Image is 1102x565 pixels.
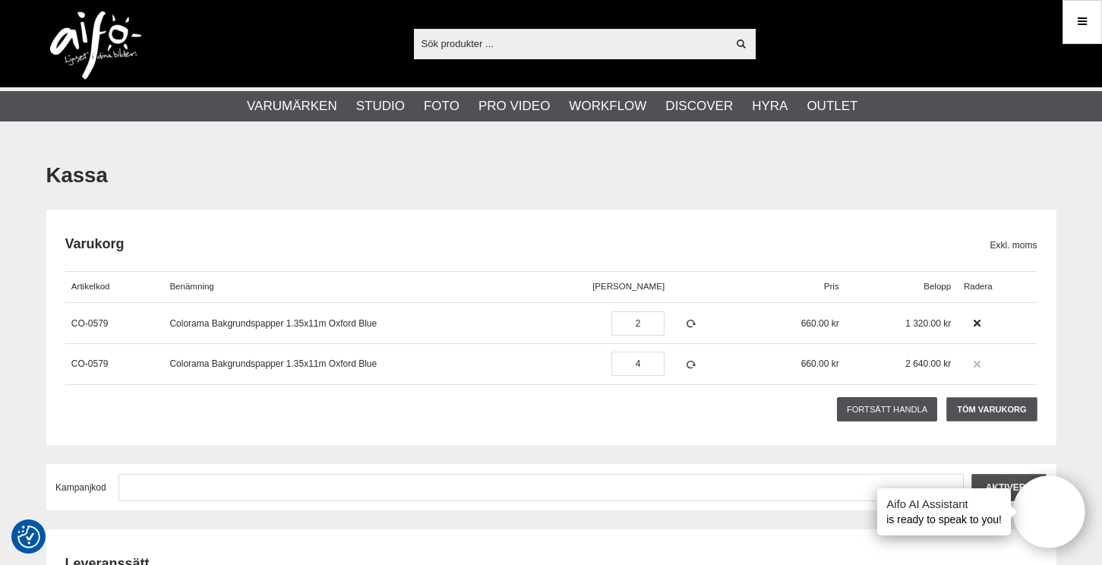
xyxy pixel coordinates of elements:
[478,96,550,116] a: Pro Video
[801,358,829,369] span: 660.00
[665,96,733,116] a: Discover
[50,11,141,80] img: logo.png
[886,496,1002,512] h4: Aifo AI Assistant
[46,161,1056,191] h1: Kassa
[877,488,1011,535] div: is ready to speak to you!
[414,32,728,55] input: Sök produkter ...
[71,358,109,369] a: CO-0579
[990,238,1037,252] span: Exkl. moms
[17,526,40,548] img: Revisit consent button
[65,235,990,254] h2: Varukorg
[905,318,941,329] span: 1 320.00
[356,96,405,116] a: Studio
[752,96,788,116] a: Hyra
[971,474,1047,501] input: Aktivera
[905,358,941,369] span: 2 640.00
[71,282,110,291] span: Artikelkod
[247,96,337,116] a: Varumärken
[946,397,1037,421] a: Töm varukorg
[569,96,646,116] a: Workflow
[71,318,109,329] a: CO-0579
[807,96,857,116] a: Outlet
[924,282,951,291] span: Belopp
[801,318,829,329] span: 660.00
[169,282,213,291] span: Benämning
[55,482,106,493] span: Kampanjkod
[169,318,377,329] a: Colorama Bakgrundspapper 1.35x11m Oxford Blue
[824,282,839,291] span: Pris
[17,523,40,551] button: Samtyckesinställningar
[964,282,993,291] span: Radera
[169,358,377,369] a: Colorama Bakgrundspapper 1.35x11m Oxford Blue
[837,397,937,421] a: Fortsätt handla
[424,96,459,116] a: Foto
[592,282,665,291] span: [PERSON_NAME]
